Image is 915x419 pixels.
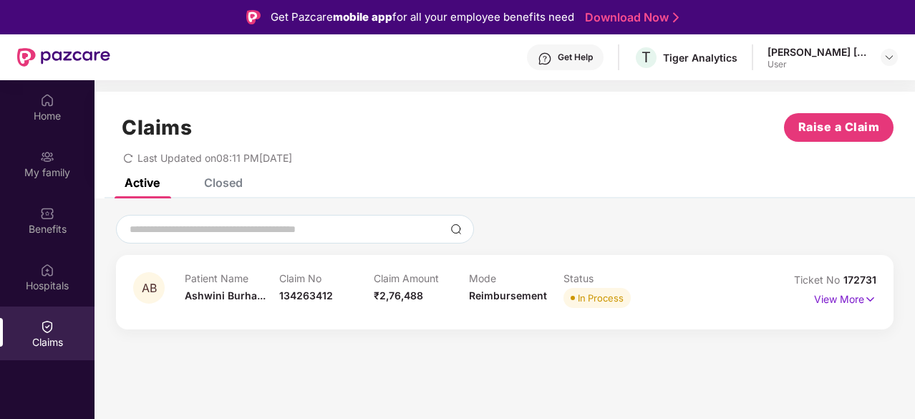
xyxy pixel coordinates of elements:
img: svg+xml;base64,PHN2ZyBpZD0iQmVuZWZpdHMiIHhtbG5zPSJodHRwOi8vd3d3LnczLm9yZy8yMDAwL3N2ZyIgd2lkdGg9Ij... [40,206,54,221]
img: New Pazcare Logo [17,48,110,67]
p: Claim Amount [374,272,468,284]
p: Patient Name [185,272,279,284]
span: Reimbursement [469,289,547,302]
div: Closed [204,175,243,190]
span: Ashwini Burha... [185,289,266,302]
span: AB [142,282,157,294]
img: Logo [246,10,261,24]
div: In Process [578,291,624,305]
p: Claim No [279,272,374,284]
img: svg+xml;base64,PHN2ZyBpZD0iQ2xhaW0iIHhtbG5zPSJodHRwOi8vd3d3LnczLm9yZy8yMDAwL3N2ZyIgd2lkdGg9IjIwIi... [40,319,54,334]
img: svg+xml;base64,PHN2ZyBpZD0iU2VhcmNoLTMyeDMyIiB4bWxucz0iaHR0cDovL3d3dy53My5vcmcvMjAwMC9zdmciIHdpZH... [450,223,462,235]
a: Download Now [585,10,674,25]
div: User [768,59,868,70]
img: svg+xml;base64,PHN2ZyBpZD0iSGVscC0zMngzMiIgeG1sbnM9Imh0dHA6Ly93d3cudzMub3JnLzIwMDAvc3ZnIiB3aWR0aD... [538,52,552,66]
p: View More [814,288,876,307]
span: T [642,49,651,66]
span: redo [123,152,133,164]
img: svg+xml;base64,PHN2ZyBpZD0iSG9zcGl0YWxzIiB4bWxucz0iaHR0cDovL3d3dy53My5vcmcvMjAwMC9zdmciIHdpZHRoPS... [40,263,54,277]
p: Status [563,272,658,284]
button: Raise a Claim [784,113,894,142]
div: Tiger Analytics [663,51,737,64]
p: Mode [469,272,563,284]
div: [PERSON_NAME] [PERSON_NAME] [768,45,868,59]
span: Last Updated on 08:11 PM[DATE] [137,152,292,164]
div: Active [125,175,160,190]
img: svg+xml;base64,PHN2ZyBpZD0iSG9tZSIgeG1sbnM9Imh0dHA6Ly93d3cudzMub3JnLzIwMDAvc3ZnIiB3aWR0aD0iMjAiIG... [40,93,54,107]
span: Ticket No [794,274,843,286]
div: Get Help [558,52,593,63]
strong: mobile app [333,10,392,24]
img: Stroke [673,10,679,25]
img: svg+xml;base64,PHN2ZyBpZD0iRHJvcGRvd24tMzJ4MzIiIHhtbG5zPSJodHRwOi8vd3d3LnczLm9yZy8yMDAwL3N2ZyIgd2... [883,52,895,63]
h1: Claims [122,115,192,140]
span: 172731 [843,274,876,286]
span: Raise a Claim [798,118,880,136]
span: 134263412 [279,289,333,302]
img: svg+xml;base64,PHN2ZyB3aWR0aD0iMjAiIGhlaWdodD0iMjAiIHZpZXdCb3g9IjAgMCAyMCAyMCIgZmlsbD0ibm9uZSIgeG... [40,150,54,164]
img: svg+xml;base64,PHN2ZyB4bWxucz0iaHR0cDovL3d3dy53My5vcmcvMjAwMC9zdmciIHdpZHRoPSIxNyIgaGVpZ2h0PSIxNy... [864,292,876,307]
div: Get Pazcare for all your employee benefits need [271,9,574,26]
span: ₹2,76,488 [374,289,423,302]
